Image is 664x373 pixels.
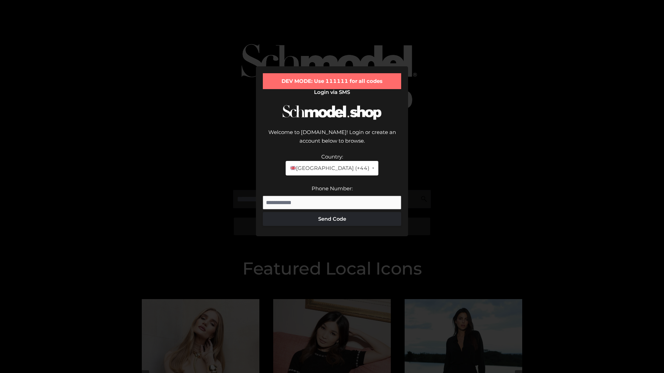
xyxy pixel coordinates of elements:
button: Send Code [263,212,401,226]
img: Schmodel Logo [280,99,384,126]
img: 🇬🇧 [290,165,296,171]
span: [GEOGRAPHIC_DATA] (+44) [290,164,369,173]
label: Country: [321,153,343,160]
label: Phone Number: [312,185,353,192]
div: Welcome to [DOMAIN_NAME]! Login or create an account below to browse. [263,128,401,152]
h2: Login via SMS [263,89,401,95]
div: DEV MODE: Use 111111 for all codes [263,73,401,89]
